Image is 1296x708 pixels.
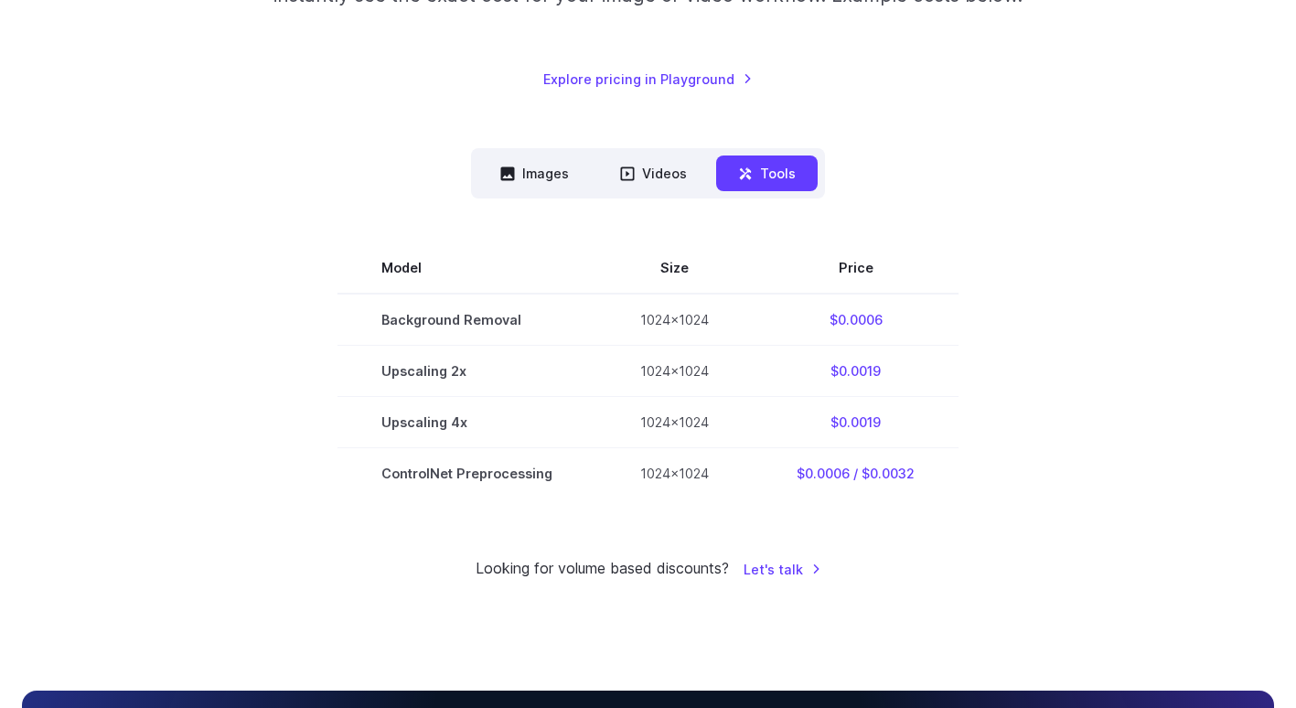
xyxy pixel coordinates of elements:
td: $0.0019 [753,397,959,448]
td: 1024x1024 [596,294,753,346]
td: ControlNet Preprocessing [337,448,596,499]
a: Explore pricing in Playground [543,69,753,90]
td: 1024x1024 [596,397,753,448]
td: Upscaling 2x [337,346,596,397]
td: $0.0006 / $0.0032 [753,448,959,499]
button: Tools [716,156,818,191]
button: Videos [598,156,709,191]
td: 1024x1024 [596,448,753,499]
td: $0.0019 [753,346,959,397]
th: Price [753,242,959,294]
th: Model [337,242,596,294]
small: Looking for volume based discounts? [476,557,729,581]
td: Background Removal [337,294,596,346]
td: $0.0006 [753,294,959,346]
td: Upscaling 4x [337,397,596,448]
td: 1024x1024 [596,346,753,397]
th: Size [596,242,753,294]
button: Images [478,156,591,191]
a: Let's talk [744,559,821,580]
